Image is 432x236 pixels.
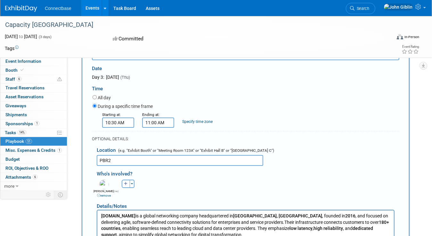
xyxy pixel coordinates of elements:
[5,175,37,180] span: Attachments
[111,33,242,45] div: Committed
[142,118,174,128] input: End Time
[17,77,21,81] span: 6
[5,94,44,99] span: Asset Reservations
[0,155,67,164] a: Budget
[20,68,24,72] i: Booth reservation complete
[0,102,67,110] a: Giveaways
[45,6,71,11] span: Connectbase
[33,175,37,179] span: 6
[358,33,419,43] div: Event Format
[97,147,116,153] span: Location
[92,136,399,142] div: OPTIONAL DETAILS:
[18,130,26,135] span: 14%
[5,5,37,12] img: ExhibitDay
[0,119,67,128] a: Sponsorships1
[5,103,26,108] span: Giveaways
[57,77,62,82] span: Potential Scheduling Conflict -- at least one attendee is tagged in another overlapping event.
[0,146,67,155] a: Misc. Expenses & Credits1
[5,85,45,90] span: Travel Reservations
[5,77,21,82] span: Staff
[5,45,19,52] td: Tags
[97,198,395,210] div: Details/Notes
[4,183,14,189] span: more
[57,148,62,153] span: 1
[102,112,121,117] small: Starting at:
[5,59,41,64] span: Event Information
[0,137,67,146] a: Playbook51
[105,75,119,80] span: [DATE]
[0,75,67,84] a: Staff6
[92,60,215,74] div: Date
[0,84,67,92] a: Travel Reservations
[92,80,399,94] div: Time
[397,34,403,39] img: Format-Inperson.png
[43,191,54,199] td: Personalize Event Tab Strip
[402,45,419,48] div: Event Rating
[5,157,20,162] span: Budget
[98,103,153,110] label: During a specific time frame
[97,167,399,178] div: Who's involved?
[5,130,26,135] span: Tasks
[114,190,119,193] span: (me)
[5,139,32,144] span: Playbook
[355,6,369,11] span: Search
[0,110,67,119] a: Shipments
[97,194,111,197] a: remove
[0,164,67,173] a: ROI, Objectives & ROO
[94,189,114,198] div: [PERSON_NAME]
[142,112,159,117] small: Ending at:
[346,3,375,14] a: Search
[35,121,39,126] span: 1
[0,182,67,191] a: more
[384,4,413,11] img: John Giblin
[26,139,32,144] span: 51
[0,128,67,137] a: Tasks14%
[5,112,27,117] span: Shipments
[3,19,384,31] div: Capacity [GEOGRAPHIC_DATA]
[5,148,62,153] span: Misc. Expenses & Credits
[182,119,213,124] a: Specify time zone
[5,166,48,171] span: ROI, Objectives & ROO
[98,94,111,101] label: All day
[0,93,67,101] a: Asset Reservations
[54,191,67,199] td: Toggle Event Tabs
[5,34,37,39] span: [DATE] [DATE]
[0,173,67,182] a: Attachments6
[0,66,67,75] a: Booth
[5,121,39,126] span: Sponsorships
[92,75,104,80] span: Day 3:
[5,68,25,73] span: Booth
[102,118,134,128] input: Start Time
[120,75,130,80] span: (Thu)
[18,34,24,39] span: to
[404,35,419,39] div: In-Person
[117,148,274,153] span: (e.g. "Exhibit Booth" or "Meeting Room 123A" or "Exhibit Hall B" or "[GEOGRAPHIC_DATA] C")
[38,35,52,39] span: (3 days)
[0,57,67,66] a: Event Information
